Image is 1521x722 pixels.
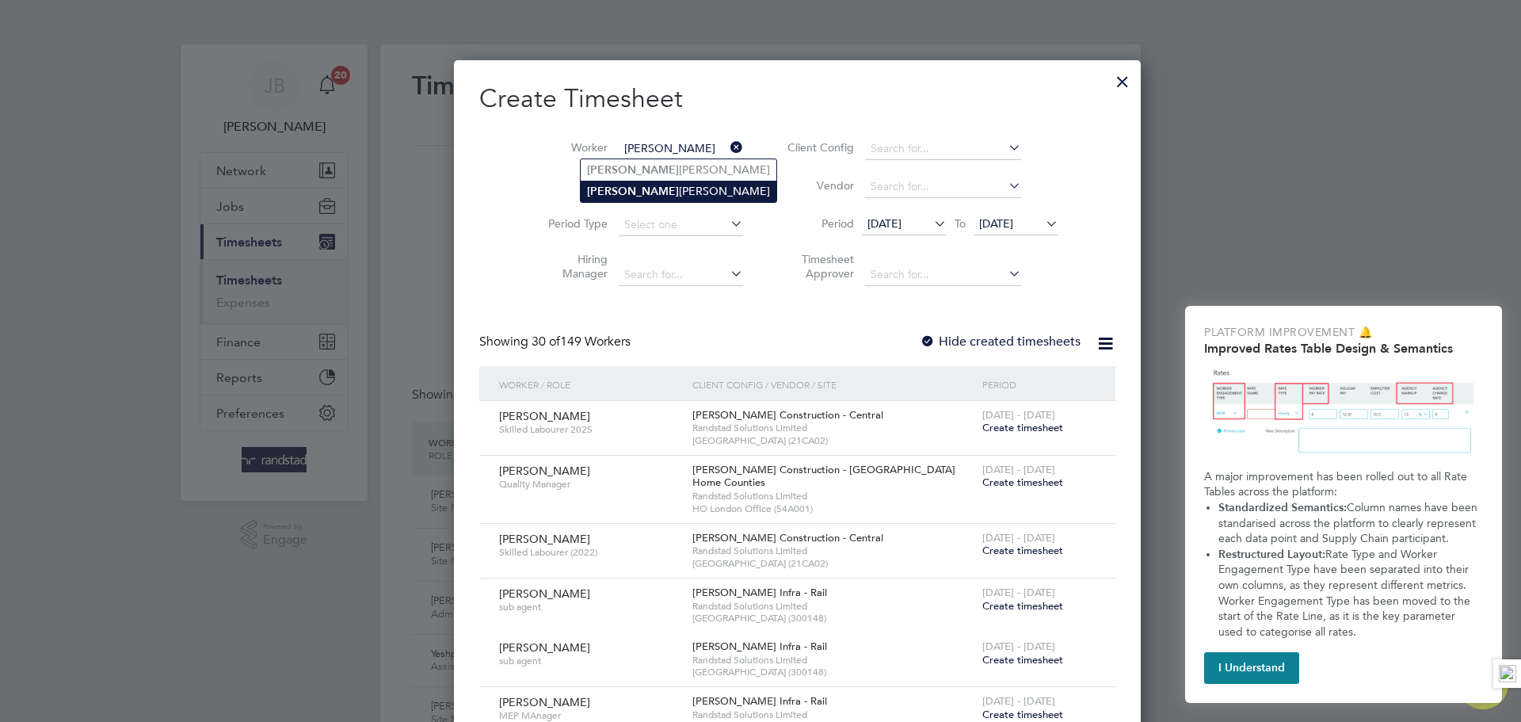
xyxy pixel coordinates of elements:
[982,463,1055,476] span: [DATE] - [DATE]
[692,586,827,599] span: [PERSON_NAME] Infra - Rail
[692,557,974,570] span: [GEOGRAPHIC_DATA] (21CA02)
[688,366,978,403] div: Client Config / Vendor / Site
[692,531,883,544] span: [PERSON_NAME] Construction - Central
[532,334,631,350] span: 149 Workers
[499,586,590,601] span: [PERSON_NAME]
[692,709,974,721] span: Randstad Solutions Limited
[532,334,560,350] span: 30 of
[536,140,608,155] label: Worker
[1204,341,1483,356] h2: Improved Rates Table Design & Semantics
[499,464,590,478] span: [PERSON_NAME]
[692,654,974,667] span: Randstad Solutions Limited
[692,434,974,447] span: [GEOGRAPHIC_DATA] (21CA02)
[865,176,1021,198] input: Search for...
[982,640,1055,653] span: [DATE] - [DATE]
[692,490,974,502] span: Randstad Solutions Limited
[495,366,688,403] div: Worker / Role
[982,531,1055,544] span: [DATE] - [DATE]
[619,138,743,160] input: Search for...
[692,694,827,708] span: [PERSON_NAME] Infra - Rail
[499,709,680,722] span: MEP MAnager
[692,600,974,613] span: Randstad Solutions Limited
[692,640,827,653] span: [PERSON_NAME] Infra - Rail
[499,478,680,491] span: Quality Manager
[1204,469,1483,500] p: A major improvement has been rolled out to all Rate Tables across the platform:
[982,586,1055,599] span: [DATE] - [DATE]
[865,264,1021,286] input: Search for...
[479,82,1115,116] h2: Create Timesheet
[499,409,590,423] span: [PERSON_NAME]
[499,695,590,709] span: [PERSON_NAME]
[1218,501,1481,545] span: Column names have been standarised across the platform to clearly represent each data point and S...
[982,421,1063,434] span: Create timesheet
[581,159,776,181] li: [PERSON_NAME]
[587,163,679,177] b: [PERSON_NAME]
[920,334,1081,350] label: Hide created timesheets
[536,252,608,281] label: Hiring Manager
[867,216,902,231] span: [DATE]
[692,502,974,515] span: HO London Office (54A001)
[499,640,590,655] span: [PERSON_NAME]
[1218,548,1473,639] span: Rate Type and Worker Engagement Type have been separated into their own columns, as they represen...
[982,408,1055,422] span: [DATE] - [DATE]
[950,213,970,234] span: To
[619,264,743,286] input: Search for...
[979,216,1013,231] span: [DATE]
[499,601,680,613] span: sub agent
[865,138,1021,160] input: Search for...
[479,334,634,350] div: Showing
[982,599,1063,613] span: Create timesheet
[581,181,776,202] li: [PERSON_NAME]
[692,612,974,625] span: [GEOGRAPHIC_DATA] (300148)
[692,463,955,490] span: [PERSON_NAME] Construction - [GEOGRAPHIC_DATA] Home Counties
[692,422,974,434] span: Randstad Solutions Limited
[1204,325,1483,341] p: Platform Improvement 🔔
[982,694,1055,708] span: [DATE] - [DATE]
[1218,501,1347,514] strong: Standardized Semantics:
[1185,306,1502,703] div: Improved Rate Table Semantics
[499,546,680,559] span: Skilled Labourer (2022)
[499,532,590,546] span: [PERSON_NAME]
[783,140,854,155] label: Client Config
[536,216,608,231] label: Period Type
[536,178,608,193] label: Site
[783,252,854,281] label: Timesheet Approver
[692,408,883,422] span: [PERSON_NAME] Construction - Central
[499,423,680,436] span: Skilled Labourer 2025
[692,544,974,557] span: Randstad Solutions Limited
[982,544,1063,557] span: Create timesheet
[783,216,854,231] label: Period
[619,214,743,236] input: Select one
[982,653,1063,667] span: Create timesheet
[692,666,974,678] span: [GEOGRAPHIC_DATA] (300148)
[978,366,1100,403] div: Period
[499,655,680,667] span: sub agent
[982,476,1063,489] span: Create timesheet
[982,708,1063,721] span: Create timesheet
[1204,362,1483,463] img: Updated Rates Table Design & Semantics
[587,185,679,198] b: [PERSON_NAME]
[1218,548,1325,561] strong: Restructured Layout:
[783,178,854,193] label: Vendor
[1204,652,1299,684] button: I Understand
